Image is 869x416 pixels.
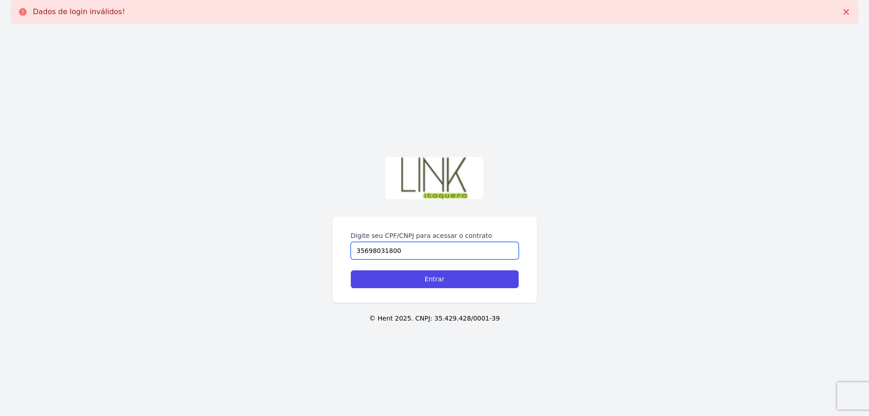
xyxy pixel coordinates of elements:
p: Dados de login inválidos! [33,7,125,16]
input: Digite seu CPF ou CNPJ [351,242,519,259]
img: logo.png [385,155,485,202]
label: Digite seu CPF/CNPJ para acessar o contrato [351,231,519,240]
input: Entrar [351,270,519,288]
p: © Hent 2025. CNPJ: 35.429.428/0001-39 [15,314,854,323]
